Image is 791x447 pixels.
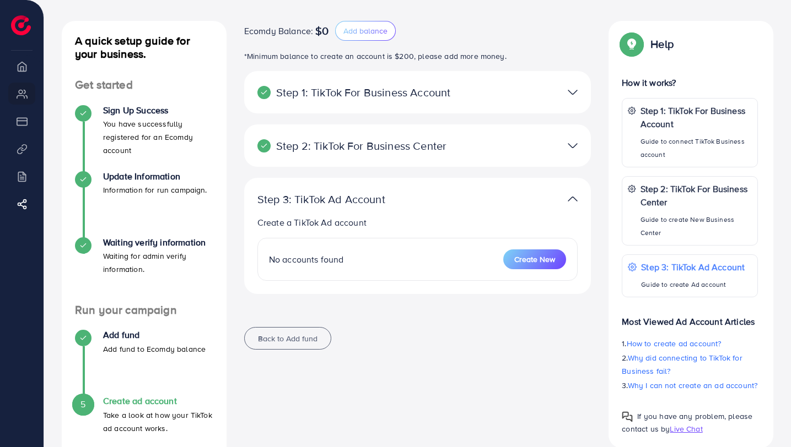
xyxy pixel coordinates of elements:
p: Step 1: TikTok For Business Account [641,104,752,130]
span: Add balance [343,25,388,36]
button: Add balance [335,21,396,41]
li: Update Information [62,171,227,237]
p: Most Viewed Ad Account Articles [622,306,758,328]
span: *Minimum balance to create an account is $200, please add more money. [244,51,507,62]
li: Waiting verify information [62,237,227,303]
li: Sign Up Success [62,105,227,171]
p: Step 2: TikTok For Business Center [641,182,752,209]
p: Waiting for admin verify information. [103,249,213,276]
p: Guide to create New Business Center [641,213,752,239]
p: Add fund to Ecomdy balance [103,342,206,356]
span: How to create ad account? [627,338,722,349]
img: TikTok partner [568,84,578,100]
p: You have successfully registered for an Ecomdy account [103,117,213,157]
p: Information for run campaign. [103,183,207,197]
p: Take a look at how your TikTok ad account works. [103,408,213,435]
p: 1. [622,337,758,350]
p: Create a TikTok Ad account [257,216,578,229]
h4: Update Information [103,171,207,182]
h4: Add fund [103,330,206,340]
h4: Waiting verify information [103,237,213,248]
span: No accounts found [269,253,344,265]
p: Help [650,37,674,51]
p: 2. [622,351,758,378]
img: Popup guide [622,411,633,422]
h4: Sign Up Success [103,105,213,116]
li: Add fund [62,330,227,396]
p: 3. [622,379,758,392]
img: TikTok partner [568,138,578,154]
span: Back to Add fund [258,333,318,344]
span: Create New [514,254,555,265]
span: Live Chat [670,423,702,434]
h4: Run your campaign [62,303,227,317]
h4: Create ad account [103,396,213,406]
p: Step 1: TikTok For Business Account [257,86,465,99]
p: Step 3: TikTok Ad Account [257,193,465,206]
span: 5 [80,398,85,411]
span: If you have any problem, please contact us by [622,411,752,434]
h4: A quick setup guide for your business. [62,34,227,61]
span: Why I can not create an ad account? [628,380,758,391]
span: Ecomdy Balance: [244,24,313,37]
p: Step 3: TikTok Ad Account [641,260,745,274]
button: Create New [503,249,566,269]
img: TikTok partner [568,191,578,207]
span: Why did connecting to TikTok for Business fail? [622,352,742,377]
h4: Get started [62,78,227,92]
img: logo [11,15,31,35]
button: Back to Add fund [244,327,331,350]
p: Step 2: TikTok For Business Center [257,139,465,152]
p: How it works? [622,76,758,89]
span: $0 [315,24,329,37]
img: Popup guide [622,34,642,54]
iframe: Chat [744,397,783,439]
p: Guide to connect TikTok Business account [641,135,752,161]
p: Guide to create Ad account [641,278,745,291]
